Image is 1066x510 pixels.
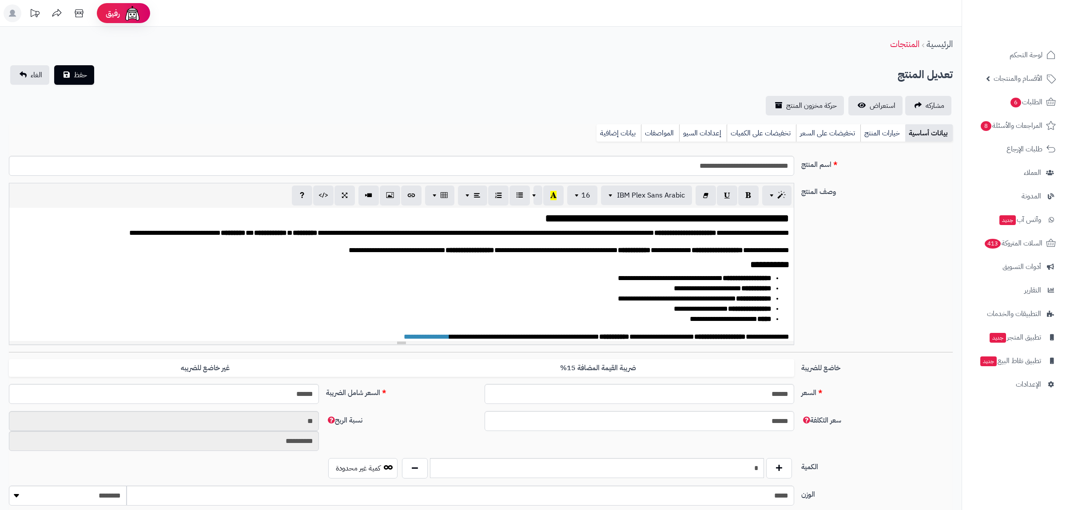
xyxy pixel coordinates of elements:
button: IBM Plex Sans Arabic [601,186,692,205]
span: حركة مخزون المنتج [786,100,837,111]
a: لوحة التحكم [967,44,1061,66]
label: الكمية [798,458,956,472]
span: IBM Plex Sans Arabic [617,190,685,201]
a: تخفيضات على السعر [796,124,860,142]
label: الوزن [798,486,956,500]
a: العملاء [967,162,1061,183]
span: التطبيقات والخدمات [987,308,1041,320]
a: المراجعات والأسئلة8 [967,115,1061,136]
span: الأقسام والمنتجات [994,72,1042,85]
span: الطلبات [1010,96,1042,108]
span: 413 [984,238,1001,249]
a: الطلبات6 [967,91,1061,113]
span: السلات المتروكة [984,237,1042,249]
a: تطبيق المتجرجديد [967,327,1061,348]
a: بيانات إضافية [597,124,641,142]
a: تطبيق نقاط البيعجديد [967,350,1061,372]
span: المراجعات والأسئلة [980,119,1042,132]
a: التقارير [967,280,1061,301]
h2: تعديل المنتج [898,66,953,84]
a: الإعدادات [967,374,1061,395]
span: 6 [1010,97,1022,107]
a: أدوات التسويق [967,256,1061,277]
a: المدونة [967,186,1061,207]
img: ai-face.png [123,4,141,22]
span: جديد [999,215,1016,225]
a: الغاء [10,65,49,85]
label: السعر [798,384,956,398]
a: الرئيسية [927,37,953,51]
span: التقارير [1024,284,1041,297]
a: إعدادات السيو [679,124,727,142]
span: استعراض [870,100,895,111]
span: رفيق [106,8,120,19]
span: العملاء [1024,166,1041,179]
img: logo-2.png [1006,16,1058,34]
span: جديد [990,333,1006,343]
span: تطبيق نقاط البيع [979,355,1041,367]
span: الإعدادات [1016,378,1041,391]
span: 16 [581,190,590,201]
label: ضريبة القيمة المضافة 15% [402,359,794,377]
span: حفظ [74,70,87,80]
button: حفظ [54,65,94,85]
span: أدوات التسويق [1002,261,1041,273]
a: طلبات الإرجاع [967,138,1061,160]
span: لوحة التحكم [1010,49,1042,61]
span: تطبيق المتجر [989,331,1041,344]
a: بيانات أساسية [905,124,953,142]
span: نسبة الربح [326,415,362,426]
a: وآتس آبجديد [967,209,1061,230]
label: خاضع للضريبة [798,359,956,373]
a: خيارات المنتج [860,124,905,142]
a: مشاركه [905,96,951,115]
span: جديد [980,356,997,366]
a: تحديثات المنصة [24,4,46,24]
span: سعر التكلفة [801,415,841,426]
span: طلبات الإرجاع [1006,143,1042,155]
a: السلات المتروكة413 [967,233,1061,254]
a: المواصفات [641,124,679,142]
a: استعراض [848,96,903,115]
span: 8 [980,121,992,131]
button: 16 [567,186,597,205]
label: اسم المنتج [798,156,956,170]
a: تخفيضات على الكميات [727,124,796,142]
span: وآتس آب [998,213,1041,226]
a: حركة مخزون المنتج [766,96,844,115]
span: مشاركه [926,100,944,111]
label: وصف المنتج [798,183,956,197]
a: التطبيقات والخدمات [967,303,1061,324]
span: الغاء [31,70,42,80]
label: غير خاضع للضريبه [9,359,402,377]
a: المنتجات [890,37,919,51]
label: السعر شامل الضريبة [322,384,481,398]
span: المدونة [1022,190,1041,202]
